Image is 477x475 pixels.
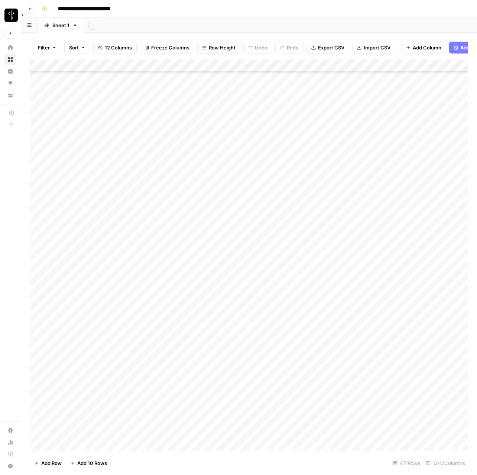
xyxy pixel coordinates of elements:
button: Workspace: LP Production Workloads [4,6,16,25]
span: Row Height [209,44,236,51]
button: Help + Support [4,460,16,472]
span: Add Column [413,44,441,51]
a: Home [4,42,16,54]
a: Opportunities [4,77,16,89]
button: 12 Columns [93,42,137,54]
span: Filter [38,44,50,51]
button: Import CSV [352,42,395,54]
span: Import CSV [364,44,390,51]
span: Sort [69,44,79,51]
span: Redo [287,44,299,51]
button: Add Column [401,42,446,54]
a: Insights [4,65,16,77]
button: Add Row [30,457,66,469]
div: 12/12 Columns [423,457,468,469]
button: Filter [33,42,61,54]
button: Row Height [197,42,240,54]
span: 12 Columns [105,44,132,51]
button: Export CSV [306,42,349,54]
span: Undo [255,44,267,51]
a: Browse [4,54,16,65]
a: Your Data [4,89,16,101]
button: Freeze Columns [140,42,194,54]
button: Sort [64,42,90,54]
button: Undo [243,42,272,54]
button: Redo [275,42,304,54]
span: Add 10 Rows [77,459,107,467]
div: Sheet 1 [52,22,69,29]
a: Sheet 1 [38,18,84,33]
div: 471 Rows [390,457,423,469]
span: Freeze Columns [151,44,189,51]
a: Learning Hub [4,448,16,460]
img: LP Production Workloads Logo [4,9,18,22]
a: Usage [4,436,16,448]
button: Add 10 Rows [66,457,111,469]
a: Settings [4,424,16,436]
span: Export CSV [318,44,344,51]
span: Add Row [41,459,62,467]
